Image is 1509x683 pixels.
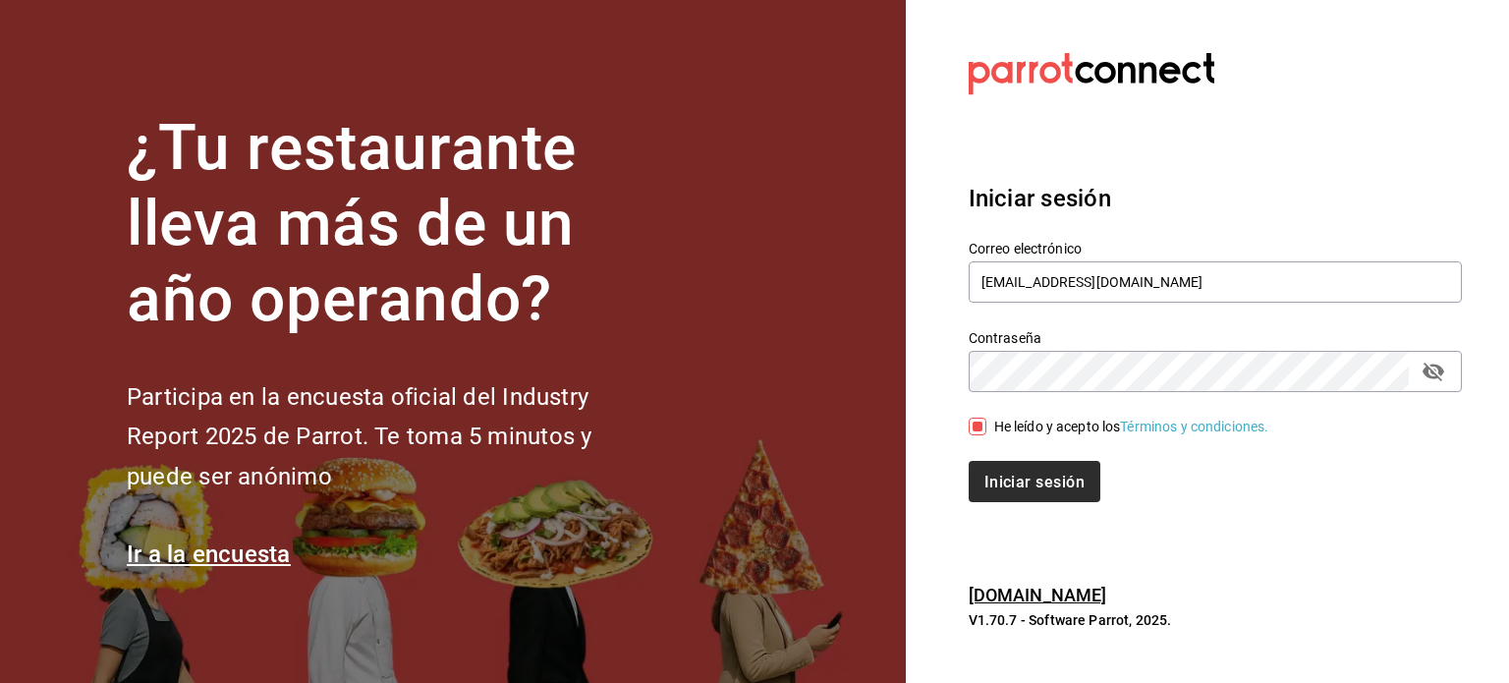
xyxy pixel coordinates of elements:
[984,472,1085,490] font: Iniciar sesión
[969,261,1462,303] input: Ingresa tu correo electrónico
[969,585,1107,605] a: [DOMAIN_NAME]
[969,330,1041,346] font: Contraseña
[127,541,291,568] a: Ir a la encuesta
[127,111,577,336] font: ¿Tu restaurante lleva más de un año operando?
[969,241,1082,256] font: Correo electrónico
[969,461,1100,502] button: Iniciar sesión
[1417,355,1450,388] button: campo de contraseña
[969,612,1172,628] font: V1.70.7 - Software Parrot, 2025.
[1120,419,1268,434] a: Términos y condiciones.
[969,185,1111,212] font: Iniciar sesión
[994,419,1121,434] font: He leído y acepto los
[127,383,591,491] font: Participa en la encuesta oficial del Industry Report 2025 de Parrot. Te toma 5 minutos y puede se...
